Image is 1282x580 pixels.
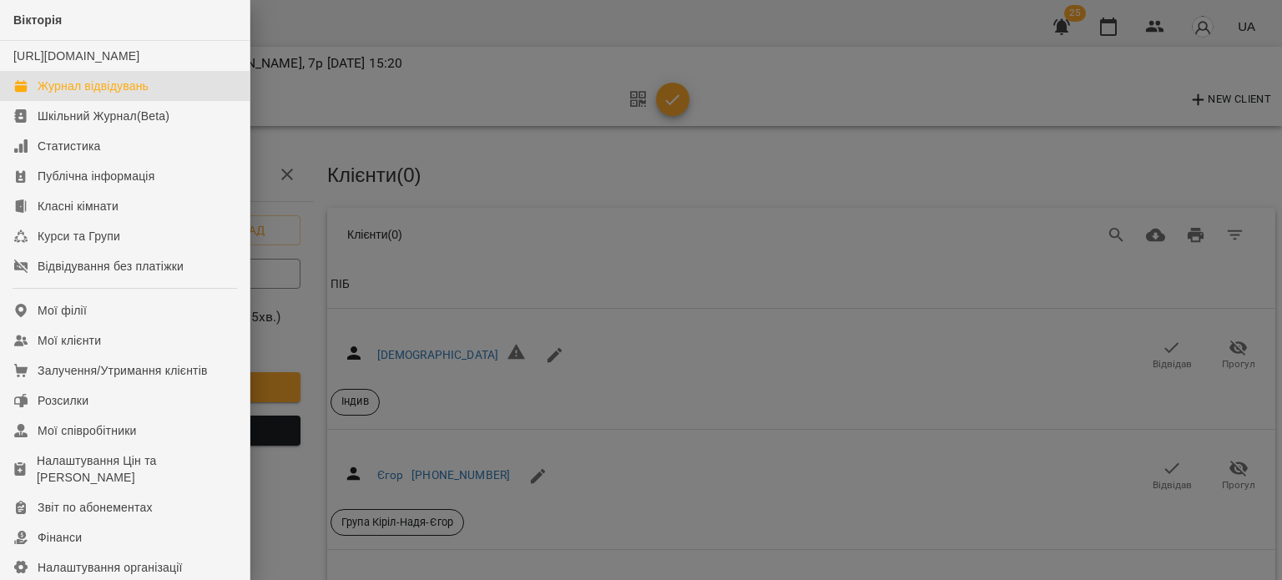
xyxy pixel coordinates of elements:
[38,228,120,245] div: Курси та Групи
[38,559,183,576] div: Налаштування організації
[38,499,153,516] div: Звіт по абонементах
[38,392,88,409] div: Розсилки
[13,49,139,63] a: [URL][DOMAIN_NAME]
[38,529,82,546] div: Фінанси
[37,452,236,486] div: Налаштування Цін та [PERSON_NAME]
[13,13,62,27] span: Вікторія
[38,138,101,154] div: Статистика
[38,198,119,214] div: Класні кімнати
[38,258,184,275] div: Відвідування без платіжки
[38,422,137,439] div: Мої співробітники
[38,332,101,349] div: Мої клієнти
[38,78,149,94] div: Журнал відвідувань
[38,362,208,379] div: Залучення/Утримання клієнтів
[38,168,154,184] div: Публічна інформація
[38,302,87,319] div: Мої філії
[38,108,169,124] div: Шкільний Журнал(Beta)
